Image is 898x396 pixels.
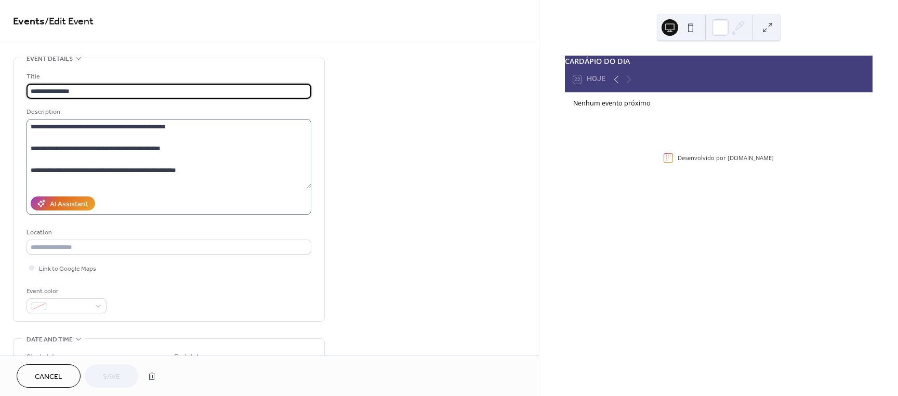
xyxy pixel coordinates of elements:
a: Events [13,11,45,32]
div: Title [27,71,309,82]
span: / Edit Event [45,11,94,32]
span: Link to Google Maps [39,263,96,274]
div: Description [27,107,309,117]
button: Cancel [17,364,81,388]
div: Event color [27,286,104,297]
button: AI Assistant [31,196,95,210]
div: CARDÁPIO DO DIA [565,56,873,67]
a: [DOMAIN_NAME] [728,154,774,162]
div: End date [174,352,203,363]
div: Location [27,227,309,238]
div: Desenvolvido por [678,154,774,162]
div: Nenhum evento próximo [573,99,864,109]
span: Cancel [35,372,62,382]
div: Start date [27,352,59,363]
div: AI Assistant [50,199,88,210]
span: Date and time [27,334,73,345]
span: Event details [27,54,73,64]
